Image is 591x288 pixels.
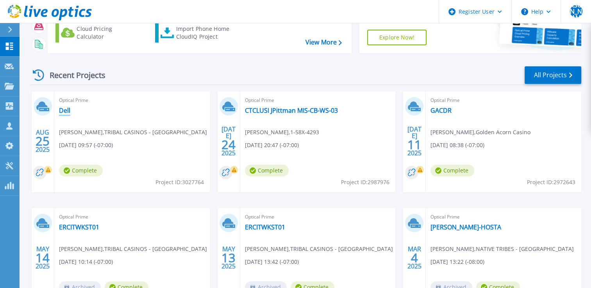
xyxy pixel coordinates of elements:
[527,178,575,187] span: Project ID: 2972643
[430,258,484,266] span: [DATE] 13:22 (-08:00)
[430,141,484,149] span: [DATE] 08:38 (-07:00)
[221,127,236,155] div: [DATE] 2025
[525,66,581,84] a: All Projects
[59,128,207,137] span: [PERSON_NAME] , TRIBAL CASINOS - [GEOGRAPHIC_DATA]
[59,245,207,253] span: [PERSON_NAME] , TRIBAL CASINOS - [GEOGRAPHIC_DATA]
[430,128,530,137] span: [PERSON_NAME] , Golden Acorn Casino
[411,254,418,261] span: 4
[59,96,205,105] span: Optical Prime
[221,141,236,148] span: 24
[245,258,299,266] span: [DATE] 13:42 (-07:00)
[59,223,99,231] a: ERCITWKST01
[407,244,422,272] div: MAR 2025
[245,128,319,137] span: [PERSON_NAME] , 1-58X-4293
[55,23,143,43] a: Cloud Pricing Calculator
[245,223,285,231] a: ERCITWKST01
[407,127,422,155] div: [DATE] 2025
[155,178,204,187] span: Project ID: 3027764
[305,39,342,46] a: View More
[245,165,289,176] span: Complete
[245,96,391,105] span: Optical Prime
[245,245,393,253] span: [PERSON_NAME] , TRIBAL CASINOS - [GEOGRAPHIC_DATA]
[36,138,50,144] span: 25
[36,254,50,261] span: 14
[430,107,452,114] a: GACDR
[430,245,574,253] span: [PERSON_NAME] , NATIVE TRIBES - [GEOGRAPHIC_DATA]
[367,30,427,45] a: Explore Now!
[30,66,116,85] div: Recent Projects
[245,107,338,114] a: CTCLUSI JPittman MIS-CB-WS-03
[221,254,236,261] span: 13
[245,213,391,221] span: Optical Prime
[407,141,421,148] span: 11
[430,165,474,176] span: Complete
[430,213,577,221] span: Optical Prime
[341,178,389,187] span: Project ID: 2987976
[59,213,205,221] span: Optical Prime
[245,141,299,149] span: [DATE] 20:47 (-07:00)
[59,107,70,114] a: Dell
[35,127,50,155] div: AUG 2025
[221,244,236,272] div: MAY 2025
[59,258,113,266] span: [DATE] 10:14 (-07:00)
[59,141,113,149] span: [DATE] 09:57 (-07:00)
[430,223,501,231] a: [PERSON_NAME]-HOSTA
[77,25,139,41] div: Cloud Pricing Calculator
[176,25,237,41] div: Import Phone Home CloudIQ Project
[430,96,577,105] span: Optical Prime
[35,244,50,272] div: MAY 2025
[59,165,103,176] span: Complete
